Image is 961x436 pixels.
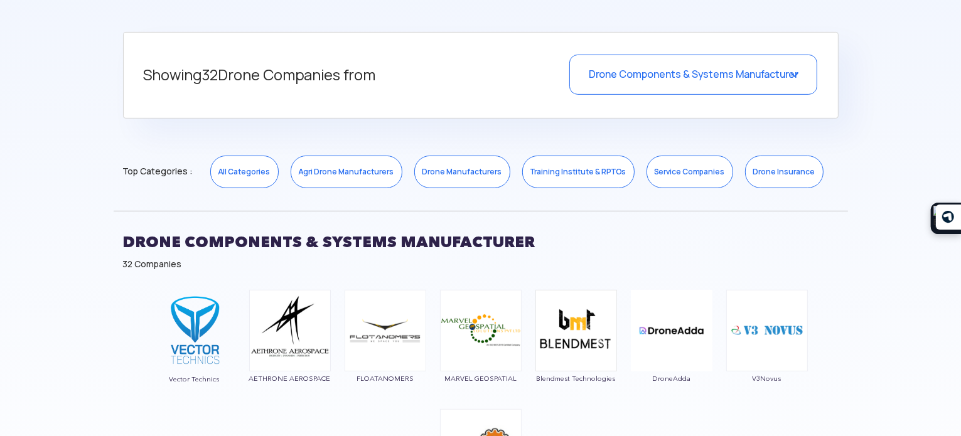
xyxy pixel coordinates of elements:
[414,156,510,188] a: Drone Manufacturers
[535,375,618,382] span: Blendmest Technologies
[933,206,958,231] img: Extension Icon
[345,290,426,371] img: ic_flotanomers.png
[123,226,839,258] h2: Drone Components & Systems Manufacturer
[291,156,402,188] a: Agri Drone Manufacturers
[344,324,427,382] a: FLOATANOMERS
[589,68,798,81] span: Drone Components & Systems Manufacturer
[439,324,522,382] a: MARVEL GEOSPATIAL
[249,290,331,371] img: ic_aethroneaerospace.png
[202,65,218,85] span: 32
[249,375,331,382] span: AETHRONE AEROSPACE
[726,324,808,382] a: V3Novus
[439,375,522,382] span: MARVEL GEOSPATIAL
[153,324,236,383] a: Vector Technics
[123,161,193,181] span: Top Categories :
[249,324,331,382] a: AETHRONE AEROSPACE
[153,375,236,383] span: Vector Technics
[630,324,713,382] a: DroneAdda
[647,156,733,188] a: Service Companies
[440,290,522,371] img: ic_marvel.png
[522,156,635,188] a: Training Institute & RPTOs
[726,290,808,371] img: ic_v3novus.png
[144,55,515,96] h5: Showing Drone Companies from
[344,375,427,382] span: FLOATANOMERS
[726,375,808,382] span: V3Novus
[535,290,617,371] img: ic_blendmest.png
[630,375,713,382] span: DroneAdda
[745,156,824,188] a: Drone Insurance
[631,290,712,371] img: img_droneadda.png
[153,289,236,372] img: vector_logo_square.png
[123,258,839,270] div: 32 Companies
[210,156,279,188] a: All Categories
